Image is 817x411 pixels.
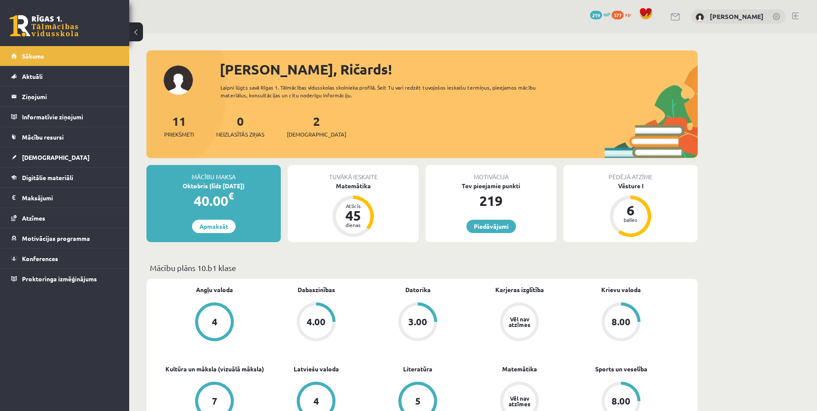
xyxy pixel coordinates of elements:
[469,302,570,343] a: Vēl nav atzīmes
[590,11,610,18] a: 219 mP
[415,396,421,406] div: 5
[403,364,432,374] a: Literatūra
[307,317,326,327] div: 4.00
[288,165,419,181] div: Tuvākā ieskaite
[11,269,118,289] a: Proktoringa izmēģinājums
[340,203,366,209] div: Atlicis
[146,181,281,190] div: Oktobris (līdz [DATE])
[11,228,118,248] a: Motivācijas programma
[11,168,118,187] a: Digitālie materiāli
[228,190,234,202] span: €
[212,396,217,406] div: 7
[563,181,698,238] a: Vēsture I 6 balles
[696,13,704,22] img: Ričards Jēgers
[294,364,339,374] a: Latviešu valoda
[612,11,635,18] a: 377 xp
[216,113,264,139] a: 0Neizlasītās ziņas
[146,190,281,211] div: 40.00
[11,87,118,106] a: Ziņojumi
[11,107,118,127] a: Informatīvie ziņojumi
[287,113,346,139] a: 2[DEMOGRAPHIC_DATA]
[22,174,73,181] span: Digitālie materiāli
[710,12,764,21] a: [PERSON_NAME]
[563,181,698,190] div: Vēsture I
[367,302,469,343] a: 3.00
[212,317,217,327] div: 4
[216,130,264,139] span: Neizlasītās ziņas
[11,208,118,228] a: Atzīmes
[192,220,236,233] a: Apmaksāt
[405,285,431,294] a: Datorika
[265,302,367,343] a: 4.00
[164,302,265,343] a: 4
[288,181,419,190] div: Matemātika
[298,285,335,294] a: Dabaszinības
[502,364,537,374] a: Matemātika
[563,165,698,181] div: Pēdējā atzīme
[314,396,319,406] div: 4
[146,165,281,181] div: Mācību maksa
[618,217,643,222] div: balles
[165,364,264,374] a: Kultūra un māksla (vizuālā māksla)
[408,317,427,327] div: 3.00
[164,130,194,139] span: Priekšmeti
[426,165,556,181] div: Motivācija
[495,285,544,294] a: Karjeras izglītība
[340,222,366,227] div: dienas
[11,249,118,268] a: Konferences
[22,275,97,283] span: Proktoringa izmēģinājums
[426,181,556,190] div: Tev pieejamie punkti
[570,302,672,343] a: 8.00
[466,220,516,233] a: Piedāvājumi
[612,11,624,19] span: 377
[22,214,45,222] span: Atzīmes
[220,59,698,80] div: [PERSON_NAME], Ričards!
[22,72,43,80] span: Aktuāli
[22,153,90,161] span: [DEMOGRAPHIC_DATA]
[507,395,531,407] div: Vēl nav atzīmes
[22,52,44,60] span: Sākums
[287,130,346,139] span: [DEMOGRAPHIC_DATA]
[11,147,118,167] a: [DEMOGRAPHIC_DATA]
[196,285,233,294] a: Angļu valoda
[22,234,90,242] span: Motivācijas programma
[150,262,694,274] p: Mācību plāns 10.b1 klase
[595,364,647,374] a: Sports un veselība
[164,113,194,139] a: 11Priekšmeti
[22,133,64,141] span: Mācību resursi
[11,127,118,147] a: Mācību resursi
[9,15,78,37] a: Rīgas 1. Tālmācības vidusskola
[625,11,631,18] span: xp
[288,181,419,238] a: Matemātika Atlicis 45 dienas
[221,84,551,99] div: Laipni lūgts savā Rīgas 1. Tālmācības vidusskolas skolnieka profilā. Šeit Tu vari redzēt tuvojošo...
[22,87,118,106] legend: Ziņojumi
[601,285,641,294] a: Krievu valoda
[426,190,556,211] div: 219
[11,46,118,66] a: Sākums
[612,396,631,406] div: 8.00
[612,317,631,327] div: 8.00
[590,11,602,19] span: 219
[618,203,643,217] div: 6
[340,209,366,222] div: 45
[11,188,118,208] a: Maksājumi
[11,66,118,86] a: Aktuāli
[22,255,58,262] span: Konferences
[22,188,118,208] legend: Maksājumi
[507,316,531,327] div: Vēl nav atzīmes
[603,11,610,18] span: mP
[22,107,118,127] legend: Informatīvie ziņojumi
